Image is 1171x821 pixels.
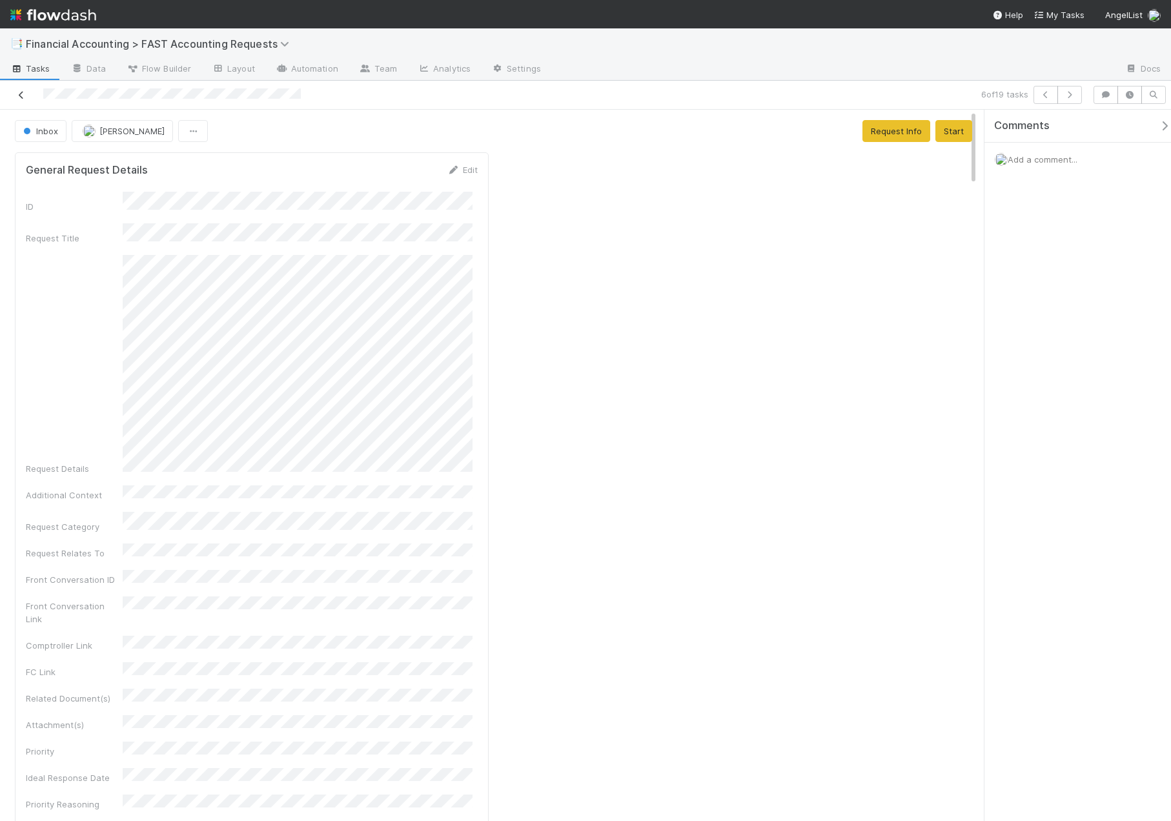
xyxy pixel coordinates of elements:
[1034,8,1084,21] a: My Tasks
[26,573,123,586] div: Front Conversation ID
[72,120,173,142] button: [PERSON_NAME]
[10,4,96,26] img: logo-inverted-e16ddd16eac7371096b0.svg
[26,37,296,50] span: Financial Accounting > FAST Accounting Requests
[26,547,123,560] div: Request Relates To
[447,165,478,175] a: Edit
[265,59,349,80] a: Automation
[1148,9,1161,22] img: avatar_c0d2ec3f-77e2-40ea-8107-ee7bdb5edede.png
[26,489,123,502] div: Additional Context
[1008,154,1077,165] span: Add a comment...
[26,692,123,705] div: Related Document(s)
[26,718,123,731] div: Attachment(s)
[1115,59,1171,80] a: Docs
[26,462,123,475] div: Request Details
[992,8,1023,21] div: Help
[26,200,123,213] div: ID
[26,600,123,625] div: Front Conversation Link
[1034,10,1084,20] span: My Tasks
[26,232,123,245] div: Request Title
[26,798,123,811] div: Priority Reasoning
[61,59,116,80] a: Data
[201,59,265,80] a: Layout
[116,59,201,80] a: Flow Builder
[26,665,123,678] div: FC Link
[127,62,191,75] span: Flow Builder
[10,38,23,49] span: 📑
[481,59,551,80] a: Settings
[99,126,165,136] span: [PERSON_NAME]
[26,745,123,758] div: Priority
[407,59,481,80] a: Analytics
[26,520,123,533] div: Request Category
[26,164,148,177] h5: General Request Details
[26,771,123,784] div: Ideal Response Date
[349,59,407,80] a: Team
[862,120,930,142] button: Request Info
[995,153,1008,166] img: avatar_c0d2ec3f-77e2-40ea-8107-ee7bdb5edede.png
[981,88,1028,101] span: 6 of 19 tasks
[1105,10,1143,20] span: AngelList
[935,120,972,142] button: Start
[10,62,50,75] span: Tasks
[21,126,58,136] span: Inbox
[994,119,1050,132] span: Comments
[83,125,96,137] img: avatar_fee1282a-8af6-4c79-b7c7-bf2cfad99775.png
[15,120,66,142] button: Inbox
[26,639,123,652] div: Comptroller Link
